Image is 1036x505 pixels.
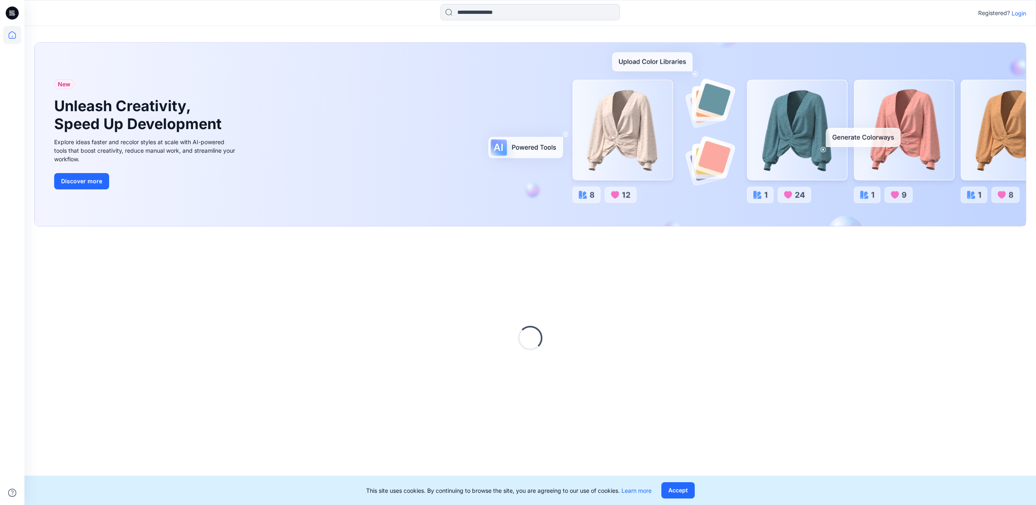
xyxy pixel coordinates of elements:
[54,97,225,132] h1: Unleash Creativity, Speed Up Development
[366,486,652,495] p: This site uses cookies. By continuing to browse the site, you are agreeing to our use of cookies.
[54,138,237,163] div: Explore ideas faster and recolor styles at scale with AI-powered tools that boost creativity, red...
[54,173,109,189] button: Discover more
[54,173,237,189] a: Discover more
[621,487,652,494] a: Learn more
[661,482,695,498] button: Accept
[978,8,1010,18] p: Registered?
[1012,9,1026,18] p: Login
[58,79,70,89] span: New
